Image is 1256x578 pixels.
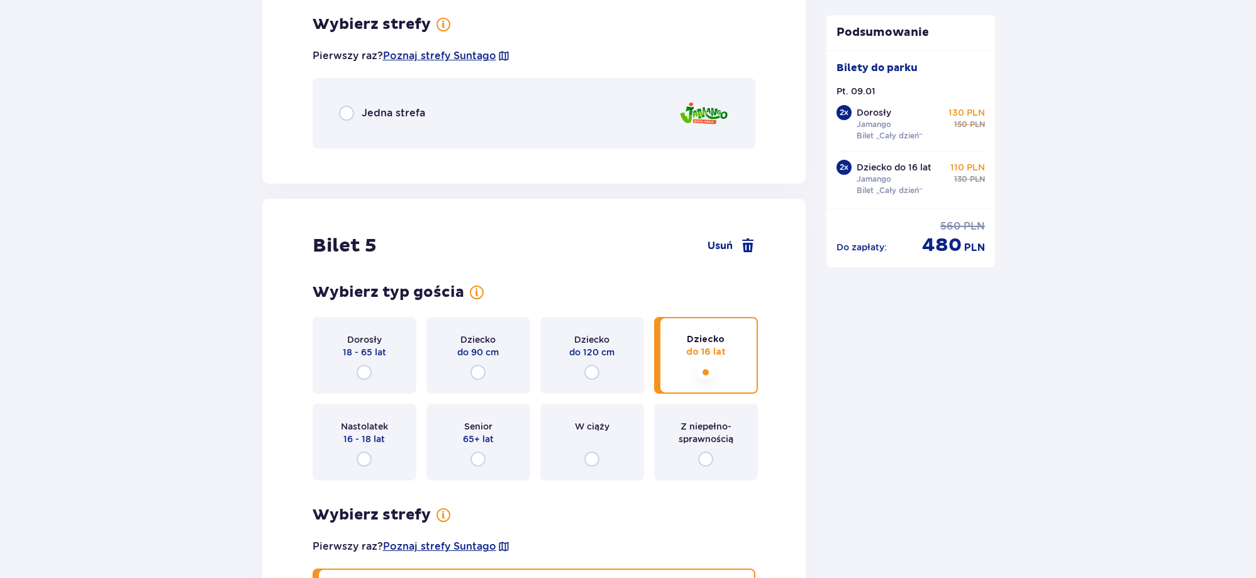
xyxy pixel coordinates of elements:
p: Senior [464,420,492,433]
p: Jamango [857,174,891,185]
p: Nastolatek [341,420,388,433]
a: Usuń [708,238,755,253]
p: do 16 lat [686,346,726,358]
p: 150 [954,119,967,130]
p: Dziecko [574,333,609,346]
p: Wybierz strefy [313,506,431,525]
a: Poznaj strefy Suntago [383,49,496,63]
p: 65+ lat [463,433,494,445]
div: 2 x [836,105,852,120]
p: Z niepełno­sprawnością [665,420,747,445]
p: 560 [940,220,961,233]
p: Bilet „Cały dzień” [857,185,923,196]
p: Wybierz strefy [313,15,431,34]
p: 130 PLN [948,106,985,119]
p: Pierwszy raz? [313,49,510,63]
p: 130 [954,174,967,185]
p: Dorosły [347,333,382,346]
p: do 90 cm [457,346,499,358]
p: PLN [970,174,985,185]
p: Bilet „Cały dzień” [857,130,923,142]
div: 2 x [836,160,852,175]
p: 16 - 18 lat [343,433,385,445]
p: do 120 cm [569,346,614,358]
p: Pt. 09.01 [836,85,875,97]
p: Dziecko do 16 lat [857,161,931,174]
p: PLN [964,241,985,255]
p: 18 - 65 lat [343,346,386,358]
p: PLN [964,220,985,233]
span: Usuń [708,239,733,253]
p: Pierwszy raz? [313,540,510,553]
p: Jamango [857,119,891,130]
p: Do zapłaty : [836,241,887,253]
p: Podsumowanie [826,25,995,40]
p: Wybierz typ gościa [313,283,464,302]
a: Poznaj strefy Suntago [383,540,496,553]
p: PLN [970,119,985,130]
p: Dziecko [687,333,725,346]
p: Dziecko [460,333,496,346]
p: 480 [922,233,962,257]
p: Bilety do parku [836,61,918,75]
p: Jedna strefa [362,106,425,120]
p: W ciąży [575,420,609,433]
p: Bilet 5 [313,234,377,258]
p: Dorosły [857,106,891,119]
img: zone logo [679,96,729,131]
p: 110 PLN [950,161,985,174]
